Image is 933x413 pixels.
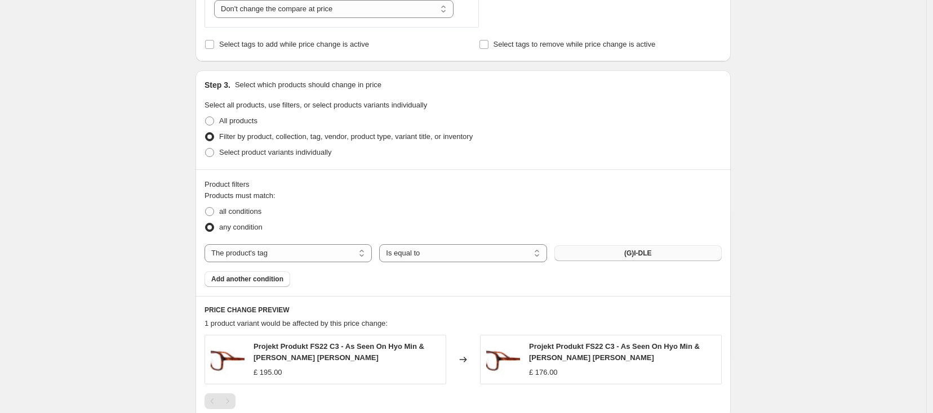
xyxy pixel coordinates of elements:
span: Add another condition [211,275,283,284]
span: £ 176.00 [529,368,558,376]
span: all conditions [219,207,261,216]
span: Select tags to remove while price change is active [494,40,656,48]
span: £ 195.00 [254,368,282,376]
span: any condition [219,223,263,231]
h2: Step 3. [205,79,230,91]
p: Select which products should change in price [235,79,381,91]
span: Projekt Produkt FS22 C3 - As Seen On Hyo Min & [PERSON_NAME] [PERSON_NAME] [254,342,424,362]
nav: Pagination [205,393,236,409]
span: (G)I-DLE [624,249,652,258]
div: Product filters [205,179,722,190]
button: Add another condition [205,271,290,287]
img: projekt-produkt-fs22-c3-hd-1_80x.jpg [486,343,520,376]
button: (G)I-DLE [554,245,722,261]
span: Select all products, use filters, or select products variants individually [205,101,427,109]
span: Projekt Produkt FS22 C3 - As Seen On Hyo Min & [PERSON_NAME] [PERSON_NAME] [529,342,700,362]
span: 1 product variant would be affected by this price change: [205,319,388,327]
img: projekt-produkt-fs22-c3-hd-1_80x.jpg [211,343,245,376]
span: Products must match: [205,191,276,200]
span: Select tags to add while price change is active [219,40,369,48]
span: All products [219,116,257,125]
h6: PRICE CHANGE PREVIEW [205,306,722,315]
span: Select product variants individually [219,148,331,156]
span: Filter by product, collection, tag, vendor, product type, variant title, or inventory [219,132,473,141]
